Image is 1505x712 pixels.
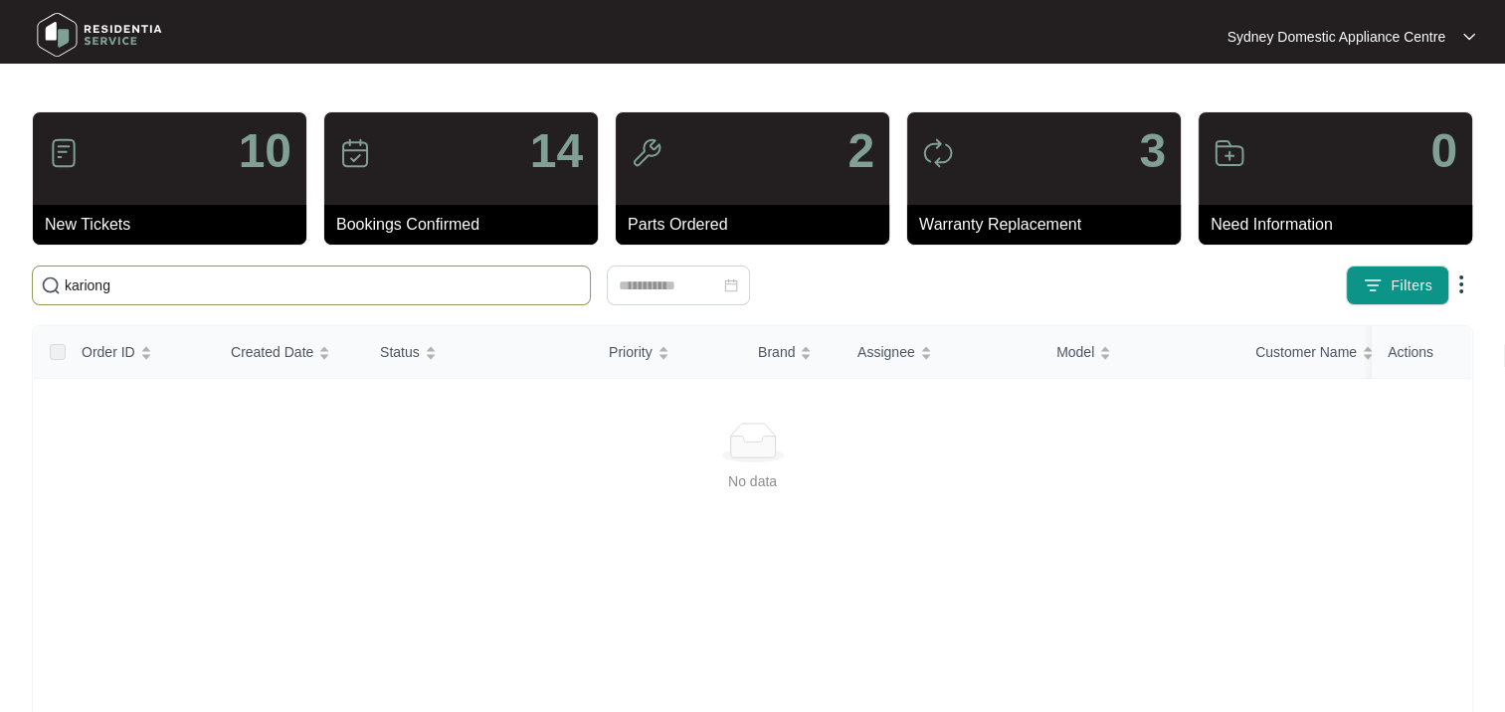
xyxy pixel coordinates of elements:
th: Model [1040,326,1239,379]
p: New Tickets [45,213,306,237]
div: No data [58,470,1447,492]
p: 2 [847,127,874,175]
th: Order ID [66,326,215,379]
span: Filters [1391,275,1432,296]
img: icon [1214,137,1245,169]
p: 10 [239,127,291,175]
span: Brand [758,341,795,363]
img: icon [339,137,371,169]
span: Customer Name [1255,341,1357,363]
th: Customer Name [1239,326,1438,379]
img: search-icon [41,275,61,295]
img: residentia service logo [30,5,169,65]
p: Parts Ordered [628,213,889,237]
p: Need Information [1211,213,1472,237]
button: filter iconFilters [1346,266,1449,305]
img: filter icon [1363,275,1383,295]
p: Bookings Confirmed [336,213,598,237]
span: Assignee [857,341,915,363]
th: Actions [1372,326,1471,379]
span: Order ID [82,341,135,363]
span: Created Date [231,341,313,363]
img: dropdown arrow [1449,272,1473,296]
img: icon [48,137,80,169]
img: dropdown arrow [1463,32,1475,42]
span: Status [380,341,420,363]
th: Priority [593,326,742,379]
span: Model [1056,341,1094,363]
th: Brand [742,326,842,379]
p: Warranty Replacement [919,213,1181,237]
th: Status [364,326,593,379]
th: Created Date [215,326,364,379]
p: 14 [530,127,583,175]
p: 0 [1430,127,1457,175]
span: Priority [609,341,653,363]
input: Search by Order Id, Assignee Name, Customer Name, Brand and Model [65,274,582,296]
img: icon [922,137,954,169]
p: Sydney Domestic Appliance Centre [1227,27,1445,47]
p: 3 [1139,127,1166,175]
th: Assignee [842,326,1040,379]
img: icon [631,137,662,169]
